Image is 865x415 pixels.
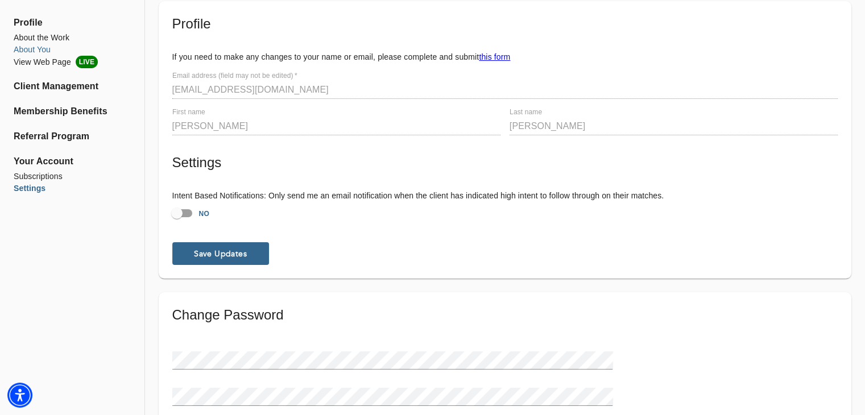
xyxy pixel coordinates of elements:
[14,32,131,44] a: About the Work
[172,153,838,172] h5: Settings
[14,130,131,143] a: Referral Program
[14,155,131,168] span: Your Account
[199,210,210,218] strong: NO
[7,383,32,408] div: Accessibility Menu
[14,182,131,194] a: Settings
[14,105,131,118] a: Membership Benefits
[510,109,542,116] label: Last name
[177,248,264,259] span: Save Updates
[479,52,510,61] a: this form
[172,306,838,324] h5: Change Password
[172,109,205,116] label: First name
[14,16,131,30] span: Profile
[76,56,98,68] span: LIVE
[14,56,131,68] li: View Web Page
[172,51,838,63] p: If you need to make any changes to your name or email, please complete and submit
[14,80,131,93] a: Client Management
[14,171,131,182] a: Subscriptions
[172,242,269,265] button: Save Updates
[172,190,838,202] h6: Intent Based Notifications: Only send me an email notification when the client has indicated high...
[172,15,838,33] h5: Profile
[14,44,131,56] a: About You
[14,56,131,68] a: View Web PageLIVE
[172,73,297,80] label: Email address (field may not be edited)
